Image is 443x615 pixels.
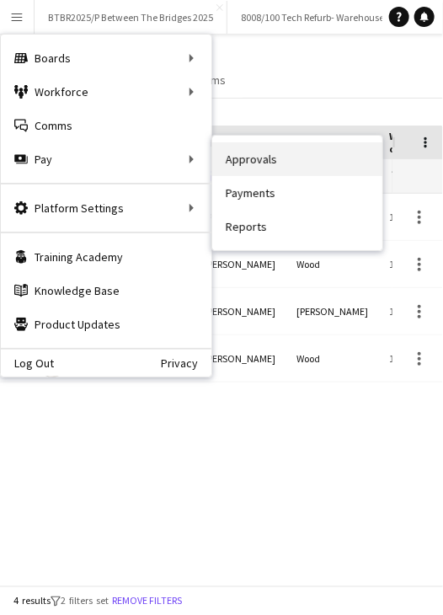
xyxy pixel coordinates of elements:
[61,595,109,607] span: 2 filters set
[1,142,211,176] div: Pay
[286,335,379,382] div: Wood
[286,241,379,287] div: Wood
[1,109,211,142] a: Comms
[286,288,379,334] div: [PERSON_NAME]
[1,356,54,370] a: Log Out
[1,75,211,109] div: Workforce
[194,241,286,287] div: [PERSON_NAME]
[1,191,211,225] div: Platform Settings
[1,274,211,307] a: Knowledge Base
[1,307,211,341] a: Product Updates
[389,130,430,155] span: Workforce ID
[194,335,286,382] div: [PERSON_NAME]
[1,240,211,274] a: Training Academy
[194,288,286,334] div: [PERSON_NAME]
[161,356,211,370] a: Privacy
[389,168,404,184] button: Open Filter Menu
[1,41,211,75] div: Boards
[109,592,185,611] button: Remove filters
[35,1,227,34] button: BTBR2025/P Between The Bridges 2025
[212,210,382,243] a: Reports
[227,1,398,34] button: 8008/100 Tech Refurb- Warehouse
[212,176,382,210] a: Payments
[212,142,382,176] a: Approvals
